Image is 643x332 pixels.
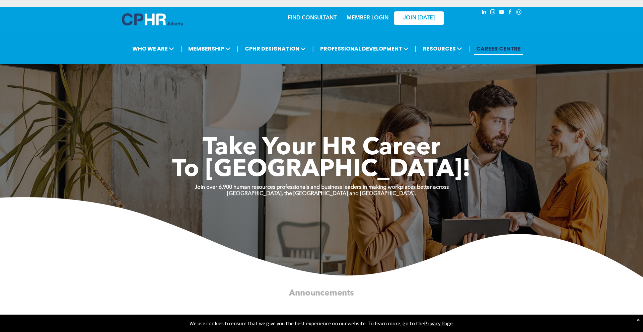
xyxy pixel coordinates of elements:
[498,8,505,17] a: youtube
[474,43,523,55] a: CAREER CENTRE
[394,11,444,25] a: JOIN [DATE]
[288,15,337,21] a: FIND CONSULTANT
[122,13,183,25] img: A blue and white logo for cp alberta
[195,185,449,190] strong: Join over 6,900 human resources professionals and business leaders in making workplaces better ac...
[421,43,464,55] span: RESOURCES
[312,42,314,56] li: |
[424,320,454,327] a: Privacy Page.
[506,8,514,17] a: facebook
[469,42,470,56] li: |
[415,42,417,56] li: |
[489,8,496,17] a: instagram
[637,316,640,323] div: Dismiss notification
[130,43,176,55] span: WHO WE ARE
[181,42,182,56] li: |
[515,8,522,17] a: Social network
[347,15,388,21] a: MEMBER LOGIN
[289,289,354,297] span: Announcements
[203,136,440,160] span: Take Your HR Career
[186,43,232,55] span: MEMBERSHIP
[318,43,411,55] span: PROFESSIONAL DEVELOPMENT
[172,158,471,182] span: To [GEOGRAPHIC_DATA]!
[403,15,435,21] span: JOIN [DATE]
[227,191,416,196] strong: [GEOGRAPHIC_DATA], the [GEOGRAPHIC_DATA] and [GEOGRAPHIC_DATA].
[237,42,238,56] li: |
[480,8,488,17] a: linkedin
[243,43,308,55] span: CPHR DESIGNATION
